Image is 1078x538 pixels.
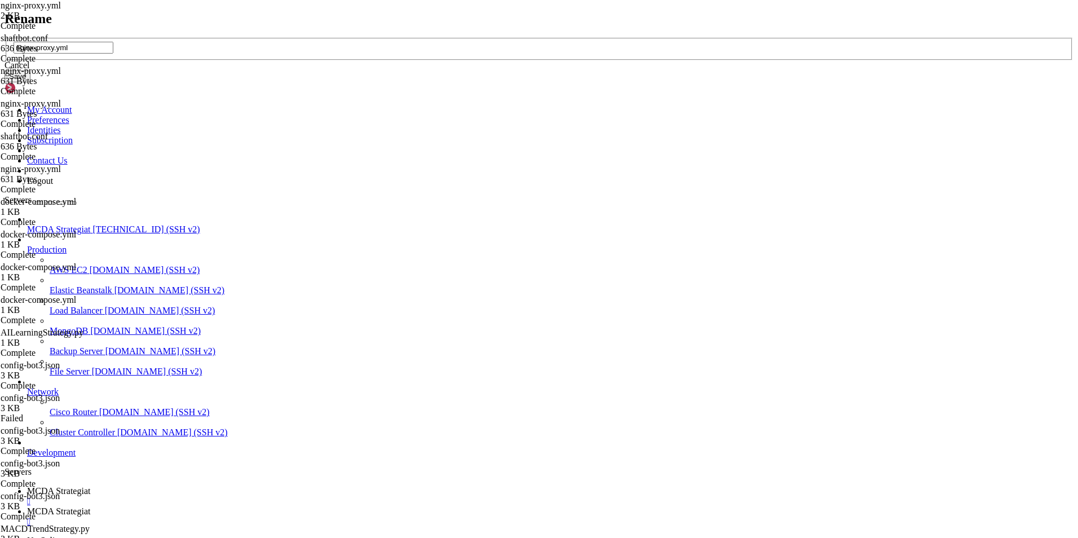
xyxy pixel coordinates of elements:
x-row: serdata-certbot-run-f20f79046419]) for this project. If you removed or renamed this service in yo... [5,55,931,65]
x-row: root@ubuntu-4gb-hel1-1:~/ft_userdata# docker compose -f https-proxy.yml up -d [5,411,931,421]
x-row: - - - - - - - - - - - - - - - - - - - - - - - - - - - - - - - - - - - - - - - - [5,96,931,106]
x-row: 64 bytes from [DOMAIN_NAME] ([TECHNICAL_ID]): icmp_seq=8 ttl=56 time=1.37 ms [5,248,931,258]
span: c700e91126c2 freqtradeorg/freqtrade:stable "freqtrade trade --c…" About a minute ago Up About a m... [5,15,882,25]
span: config-bot3.json [1,426,60,435]
div: Complete [1,152,108,162]
x-row: root@ubuntu-4gb-hel1-1:~/ft_userdata# docker compose -f nginx-proxy.yml run [5,390,931,400]
div: 636 Bytes [1,142,108,152]
div: 3 KB [1,403,108,413]
span: shaftbot.conf [1,33,108,54]
div: 631 Bytes [1,174,108,184]
span: config-bot3.json [1,491,108,511]
x-row: 64 bytes from [DOMAIN_NAME] ([TECHNICAL_ID]): icmp_seq=1 ttl=56 time=1.89 ms [5,177,931,187]
span: nginx-proxy.yml [1,99,108,119]
span: user_data [553,147,598,157]
span: nginx-proxy.yml [1,66,61,76]
span: AILearningStrategy.py [1,328,83,337]
span: docker-compose.yml [1,262,76,272]
span: docker-compose.yml [1,262,108,283]
span: nginx-proxy.yml [1,1,108,21]
x-row: 64 bytes from [DOMAIN_NAME] ([TECHNICAL_ID]): icmp_seq=4 ttl=56 time=1.53 ms [5,208,931,218]
span: nginx-proxy.yml [1,99,61,108]
x-row: 64 bytes from [DOMAIN_NAME] ([TECHNICAL_ID]): icmp_seq=10 ttl=56 time=1.45 ms [5,268,931,279]
span: config-bot3.json [1,458,108,479]
div: Complete [1,348,108,358]
x-row: 64 bytes from [DOMAIN_NAME] ([TECHNICAL_ID]): icmp_seq=15 ttl=56 time=1.33 ms [5,319,931,329]
x-row: 64 bytes from [DOMAIN_NAME] ([TECHNICAL_ID]): icmp_seq=5 ttl=56 time=1.44 ms [5,218,931,228]
x-row: up. [5,65,931,76]
x-row: root@ubuntu-4gb-hel1-1:~/ft_userdata# ping [DOMAIN_NAME] [5,157,931,167]
x-row: root@ubuntu-4gb-hel1-1:~/ft_userdata# docker compose -f nginx-proxy.yml run certbot certonly --we... [5,35,931,45]
span: nginx-proxy.yml [1,66,108,86]
span: nginx-proxy.yml [1,1,61,10]
div: Complete [1,217,108,227]
x-row: requires at least 1 arg(s), only received 0 [5,400,931,411]
div: Complete [1,184,108,195]
div: 1 KB [1,338,108,348]
span: certbot [10,147,45,157]
x-row: PING [DOMAIN_NAME] ([TECHNICAL_ID]) 56(84) bytes of data. [5,167,931,177]
div: 631 Bytes [1,76,108,86]
span: ee36252ba33d freqtradeorg/freqtrade:stable "freqtrade trade --c…" About a minute ago Up About a m... [5,25,882,35]
div: Complete [1,381,108,391]
x-row: 64 bytes from [DOMAIN_NAME] ([TECHNICAL_ID]): icmp_seq=3 ttl=56 time=1.43 ms [5,197,931,208]
div: Complete [1,21,108,31]
span: config-bot3.json [1,393,60,403]
div: Failed [1,413,108,424]
div: 1 KB [1,240,108,250]
span: shaftbot.conf [1,131,108,152]
x-row: 64 bytes from [DOMAIN_NAME] ([TECHNICAL_ID]): icmp_seq=11 ttl=56 time=1.50 ms [5,279,931,289]
x-row: root@ubuntu-4gb-hel1-1:~/ft_userdata# ls [5,136,931,147]
x-row: docker-compose.yml 'docker lisaosat.yml2222' nginx-proxy.yml prometheus.yml111111 webAPP.yml [5,147,931,157]
div: Complete [1,119,108,129]
div: 2 KB [1,11,108,21]
span: config-bot3.json [1,491,60,501]
span: docker-compose.yml [1,197,76,206]
span: config-bot3.json [1,393,108,413]
x-row: 64 bytes from [DOMAIN_NAME] ([TECHNICAL_ID]): icmp_seq=14 ttl=56 time=1.45 ms [5,309,931,319]
x-row: CONTAINER ID IMAGE COMMAND CREATED STATUS PORTS NAMES [5,5,931,15]
x-row: root@ubuntu-4gb-hel1-1:~/ft_userdata# [5,451,931,461]
div: Complete [1,250,108,260]
x-row: 64 bytes from [DOMAIN_NAME] ([TECHNICAL_ID]): icmp_seq=13 ttl=56 time=1.39 ms [5,299,931,309]
x-row: 64 bytes from [DOMAIN_NAME] ([TECHNICAL_ID]): icmp_seq=12 ttl=56 time=1.55 ms [5,289,931,299]
x-row: 64 bytes from [DOMAIN_NAME] ([TECHNICAL_ID]): icmp_seq=17 ttl=56 time=1.42 ms [5,339,931,350]
span: docker-compose.yml [1,295,76,305]
div: 1 KB [1,272,108,283]
x-row: No renewals were attempted. [5,106,931,116]
div: 3 KB [1,501,108,511]
div: Complete [1,283,108,293]
x-row: - - - - - - - - - - - - - - - - - - - - - - - - - - - - - - - - - - - - - - - - [5,116,931,126]
x-row: --- [DOMAIN_NAME] ping statistics --- [5,360,931,370]
div: Complete [1,479,108,489]
span: nginx-proxy.yml [1,164,61,174]
x-row: rtt min/avg/max/mdev = 1.325/1.468/1.889/0.131 ms [5,380,931,390]
x-row: Saving debug log to /var/log/letsencrypt/letsencrypt.log [5,76,931,86]
div: Complete [1,54,108,64]
span: config-bot3.json [1,426,108,446]
span: dashboard [60,147,106,157]
div: 3 KB [1,436,108,446]
span: nginx-proxy.yml [1,164,108,184]
x-row: 64 bytes from [DOMAIN_NAME] ([TECHNICAL_ID]): icmp_seq=16 ttl=56 time=1.37 ms [5,329,931,339]
span: config-bot3.json [1,360,60,370]
div: 3 KB [1,371,108,381]
x-row: 17 packets transmitted, 17 received, 0% packet loss, time 16026ms [5,370,931,380]
span: AILearningStrategy.py [1,328,108,348]
x-row: 64 bytes from [DOMAIN_NAME] ([TECHNICAL_ID]): icmp_seq=6 ttl=56 time=1.37 ms [5,228,931,238]
span: web [613,147,629,157]
span: shaftbot.conf [1,33,48,43]
span: docker-compose.yml [1,230,76,239]
x-row: 64 bytes from [DOMAIN_NAME] ([TECHNICAL_ID]): icmp_seq=2 ttl=56 time=1.64 ms [5,187,931,197]
x-row: 64 bytes from [DOMAIN_NAME] ([TECHNICAL_ID]): icmp_seq=9 ttl=56 time=1.51 ms [5,258,931,268]
span: shaftbot.conf [1,131,48,141]
div: 1 KB [1,305,108,315]
span: docker-compose.yml [1,230,108,250]
div: Complete [1,315,108,325]
span: docker-compose.yml [1,295,108,315]
x-row: open /root/ft_userdata/https-proxy.yml: no such file or directory [5,431,931,441]
div: 1 KB [1,207,108,217]
span: nginx [334,147,360,157]
div: Complete [1,86,108,96]
div: Complete [1,446,108,456]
